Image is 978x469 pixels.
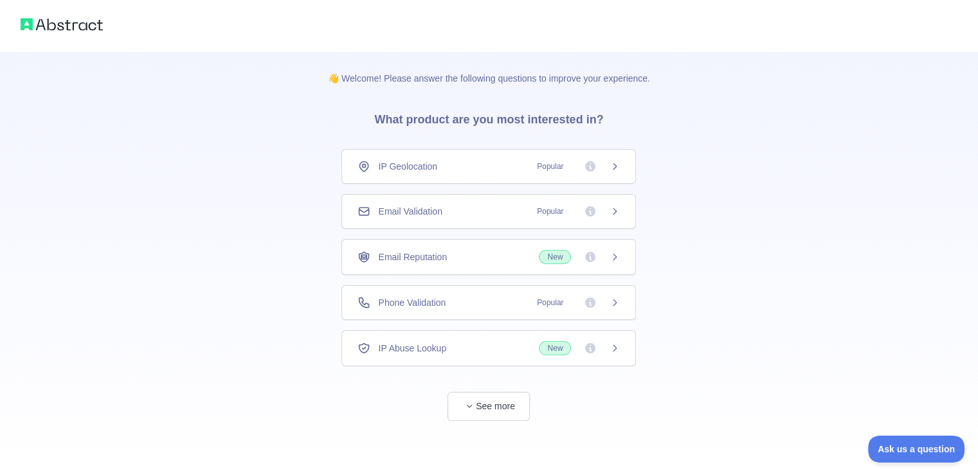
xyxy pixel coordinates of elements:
span: Phone Validation [378,296,446,309]
h3: What product are you most interested in? [354,85,624,149]
button: See more [448,392,530,421]
span: Popular [529,205,571,218]
span: IP Geolocation [378,160,437,173]
span: IP Abuse Lookup [378,342,446,355]
span: New [539,250,571,264]
iframe: Toggle Customer Support [868,436,965,463]
p: 👋 Welcome! Please answer the following questions to improve your experience. [307,51,671,85]
span: Email Validation [378,205,442,218]
span: New [539,341,571,355]
span: Popular [529,296,571,309]
span: Email Reputation [378,251,447,263]
span: Popular [529,160,571,173]
img: Abstract logo [21,15,103,33]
